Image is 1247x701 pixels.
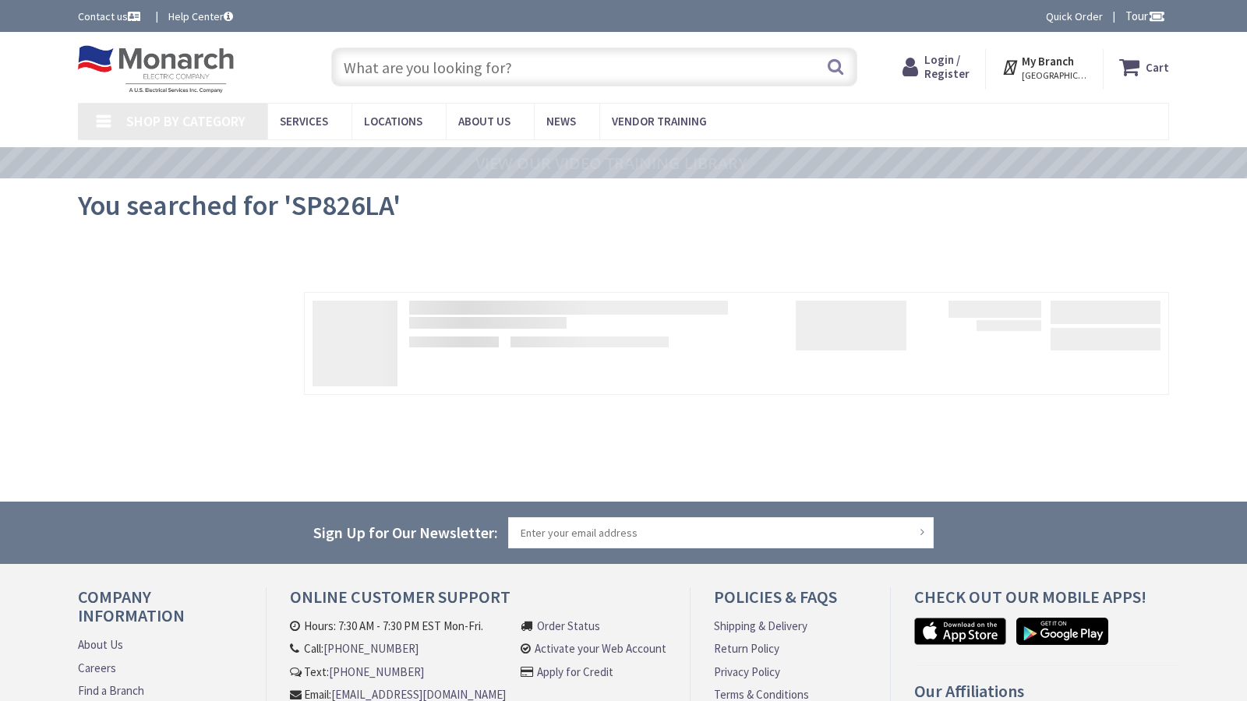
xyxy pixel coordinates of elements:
[168,9,233,24] a: Help Center
[331,48,857,86] input: What are you looking for?
[78,188,401,223] span: You searched for 'SP826LA'
[290,664,506,680] li: Text:
[546,114,576,129] span: News
[714,618,807,634] a: Shipping & Delivery
[924,52,970,81] span: Login / Register
[290,587,666,618] h4: Online Customer Support
[1125,9,1165,23] span: Tour
[126,112,246,130] span: Shop By Category
[290,618,506,634] li: Hours: 7:30 AM - 7:30 PM EST Mon-Fri.
[714,640,779,657] a: Return Policy
[364,114,422,129] span: Locations
[323,640,419,657] a: [PHONE_NUMBER]
[612,114,707,129] span: Vendor Training
[714,664,780,680] a: Privacy Policy
[535,640,666,657] a: Activate your Web Account
[78,587,242,636] h4: Company Information
[537,664,613,680] a: Apply for Credit
[290,640,506,657] li: Call:
[475,155,747,172] a: VIEW OUR VIDEO TRAINING LIBRARY
[1119,53,1169,81] a: Cart
[1146,53,1169,81] strong: Cart
[914,587,1181,618] h4: Check out Our Mobile Apps!
[1022,54,1074,69] strong: My Branch
[329,664,424,680] a: [PHONE_NUMBER]
[78,636,123,653] a: About Us
[313,523,498,542] span: Sign Up for Our Newsletter:
[903,53,970,81] a: Login / Register
[537,618,600,634] a: Order Status
[1046,9,1103,24] a: Quick Order
[78,660,116,676] a: Careers
[714,587,867,618] h4: Policies & FAQs
[1022,69,1088,82] span: [GEOGRAPHIC_DATA], [GEOGRAPHIC_DATA]
[78,9,143,24] a: Contact us
[1001,53,1088,81] div: My Branch [GEOGRAPHIC_DATA], [GEOGRAPHIC_DATA]
[280,114,328,129] span: Services
[78,682,144,699] a: Find a Branch
[78,45,234,93] img: Monarch Electric Company
[508,517,934,548] input: Enter your email address
[458,114,510,129] span: About Us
